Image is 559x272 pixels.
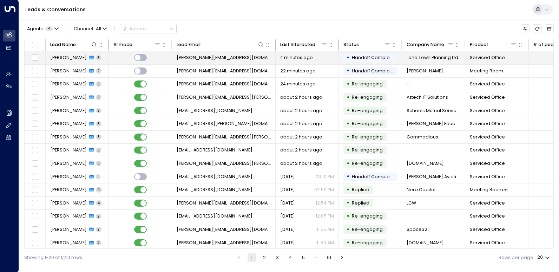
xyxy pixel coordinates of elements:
span: Serviced Office [470,94,505,101]
div: AI mode [113,41,132,48]
span: Travers Smith [407,68,443,74]
span: tadeja.belovic@faria.org [177,121,271,127]
span: Refresh [533,24,541,33]
div: • [347,131,350,142]
span: 3 [96,82,101,87]
span: leigh@schoolsmutualservices.co.uk [177,108,252,114]
span: Serviced Office [470,134,505,140]
span: Trigger [352,226,383,232]
div: Product [470,41,518,48]
span: Schools Mutual Services [407,108,461,114]
span: Serviced Office [470,54,505,61]
div: • [347,145,350,156]
span: Toggle select row [31,120,39,128]
nav: pagination navigation [234,253,347,262]
span: Serviced Office [470,81,505,87]
span: Replied [352,187,369,193]
p: 12:54 PM [316,200,334,206]
span: 4 [45,26,53,31]
div: Lead Name [50,41,76,48]
div: Showing 1-20 of 1,210 rows [24,254,82,261]
span: Channel: [71,24,109,33]
span: nimalis@hotmail.com [177,213,252,219]
span: 22 minutes ago [280,68,316,74]
span: Trigger [352,160,383,166]
span: lucy@lcwconsulting.co.uk [177,200,271,206]
div: • [347,224,350,235]
span: Yesterday [280,226,295,233]
span: Toggle select row [31,146,39,154]
span: about 2 hours ago [280,160,322,167]
span: Toggle select row [31,54,39,62]
div: AI mode [113,41,161,48]
button: Go to page 4 [286,253,295,262]
p: 02:50 PM [314,187,334,193]
span: about 2 hours ago [280,108,322,114]
div: … [312,253,321,262]
span: LCW [407,200,416,206]
span: Serviced Office [470,160,505,167]
span: Meeting Room [470,187,503,193]
p: 11:55 AM [317,226,334,233]
div: • [347,118,350,129]
span: Aisling Byrne [50,187,87,193]
button: Agents4 [24,24,61,33]
span: Nimali Samarasekara [50,213,87,219]
span: Toggle select row [31,80,39,88]
span: Toggle select row [31,239,39,247]
div: Lead Name [50,41,98,48]
span: Trigger [352,213,383,219]
span: Murrin Aviation Solutions Ltd [407,174,461,180]
td: - [402,210,465,223]
span: Yesterday [280,174,295,180]
div: Button group with a nested menu [120,24,177,33]
span: 4 minutes ago [280,54,313,61]
span: Serviced Office [470,121,505,127]
div: Status [343,41,359,48]
span: Yesterday [280,187,295,193]
div: • [347,197,350,208]
span: chris.turnbull@commodious.co.uk [177,134,271,140]
span: sean.houghton@aztechit.co.uk [177,94,271,101]
span: Faria Education Group Ltd [407,121,461,127]
label: Rows per page: [499,254,534,261]
span: Handoff Completed [352,68,397,74]
span: Toggle select row [31,199,39,207]
span: sarah.slemen@traverssmith.com [177,68,271,74]
span: Syed Khurram [50,240,87,246]
div: • [347,92,350,103]
span: Serviced Office [470,147,505,153]
div: Lead Email [177,41,265,48]
span: Ryan Williams [50,147,87,153]
span: Toggle select row [31,173,39,181]
div: • [347,184,350,195]
span: Toggle select row [31,93,39,102]
span: Toggle select row [31,133,39,141]
div: Actions [123,26,147,32]
p: 12:05 PM [316,213,334,219]
span: Maxine Puddephat [50,81,87,87]
span: 4 [96,187,102,192]
span: Serviced Office [470,174,505,180]
span: Lucy Williams [50,200,87,206]
div: Last Interacted [280,41,328,48]
span: 2 [96,214,101,219]
div: • [347,105,350,116]
span: maxine.white@hotmail.co.uk [177,81,271,87]
span: 4 [96,200,102,206]
div: Last Interacted [280,41,315,48]
span: 3 [96,108,101,113]
td: - [402,78,465,91]
p: 11:50 AM [317,240,334,246]
span: Trigger [352,147,383,153]
span: about 2 hours ago [280,121,322,127]
span: 3 [96,134,101,140]
td: - [402,144,465,157]
span: Tadeja Belovic [50,121,87,127]
span: 2 [96,227,101,232]
span: Commodious [407,134,438,140]
span: about 2 hours ago [280,134,322,140]
button: Channel:All [71,24,109,33]
span: 24 minutes ago [280,81,316,87]
div: Lead Email [177,41,200,48]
